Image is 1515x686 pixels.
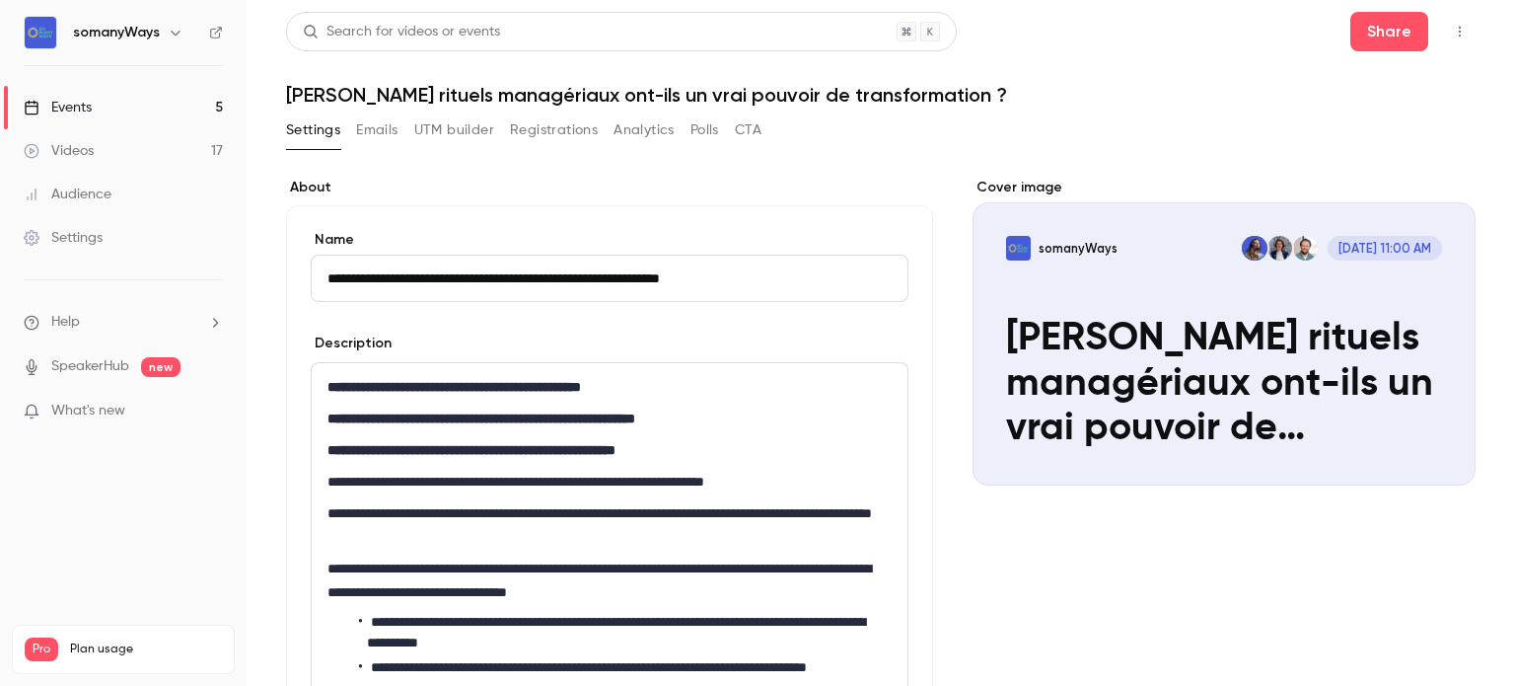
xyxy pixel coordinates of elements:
[735,114,761,146] button: CTA
[51,312,80,333] span: Help
[510,114,598,146] button: Registrations
[141,357,180,377] span: new
[70,642,222,657] span: Plan usage
[24,185,111,204] div: Audience
[51,356,129,377] a: SpeakerHub
[414,114,494,146] button: UTM builder
[24,98,92,117] div: Events
[51,401,125,421] span: What's new
[311,334,392,353] label: Description
[286,178,933,197] label: About
[613,114,675,146] button: Analytics
[24,228,103,248] div: Settings
[973,178,1476,486] section: Cover image
[24,312,223,333] li: help-dropdown-opener
[286,83,1476,107] h1: [PERSON_NAME] rituels managériaux ont-ils un vrai pouvoir de transformation ?
[24,141,94,161] div: Videos
[286,114,340,146] button: Settings
[311,230,908,250] label: Name
[356,114,397,146] button: Emails
[25,17,56,48] img: somanyWays
[303,22,500,42] div: Search for videos or events
[690,114,719,146] button: Polls
[25,638,58,661] span: Pro
[73,23,160,42] h6: somanyWays
[1350,12,1428,51] button: Share
[973,178,1476,197] label: Cover image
